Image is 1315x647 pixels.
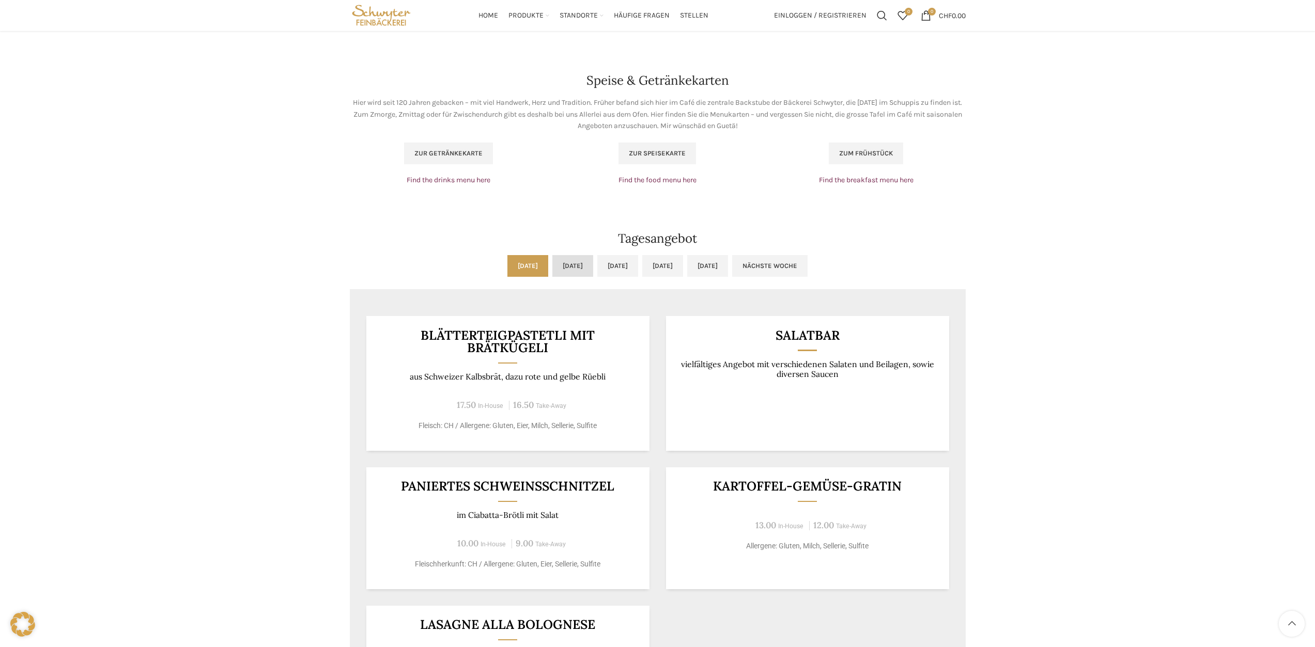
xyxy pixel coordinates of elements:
p: im Ciabatta-Brötli mit Salat [379,510,637,520]
a: Zur Speisekarte [618,143,696,164]
a: Produkte [508,5,549,26]
a: 0 [892,5,913,26]
a: Find the drinks menu here [407,176,490,184]
a: Site logo [350,10,413,19]
a: Suchen [872,5,892,26]
p: aus Schweizer Kalbsbrät, dazu rote und gelbe Rüebli [379,372,637,382]
a: Einloggen / Registrieren [769,5,872,26]
a: Zum Frühstück [829,143,903,164]
a: Nächste Woche [732,255,808,277]
a: Zur Getränkekarte [404,143,493,164]
a: Home [478,5,498,26]
span: In-House [778,523,803,530]
span: 17.50 [457,399,476,411]
a: Häufige Fragen [614,5,670,26]
p: vielfältiges Angebot mit verschiedenen Salaten und Beilagen, sowie diversen Saucen [678,359,936,380]
p: Fleisch: CH / Allergene: Gluten, Eier, Milch, Sellerie, Sulfite [379,420,637,431]
a: [DATE] [552,255,593,277]
a: Find the breakfast menu here [819,176,914,184]
p: Allergene: Gluten, Milch, Sellerie, Sulfite [678,541,936,551]
span: In-House [481,541,506,548]
p: Hier wird seit 120 Jahren gebacken – mit viel Handwerk, Herz und Tradition. Früher befand sich hi... [350,97,966,132]
a: [DATE] [687,255,728,277]
span: Einloggen / Registrieren [774,12,867,19]
span: Produkte [508,11,544,21]
span: 9.00 [516,538,533,549]
span: 0 [928,8,936,15]
a: [DATE] [642,255,683,277]
span: Home [478,11,498,21]
a: Scroll to top button [1279,611,1305,637]
h2: Tagesangebot [350,232,966,245]
span: Take-Away [536,402,566,409]
span: In-House [478,402,503,409]
span: Standorte [560,11,598,21]
span: Take-Away [535,541,566,548]
a: Stellen [680,5,708,26]
h3: Kartoffel-Gemüse-Gratin [678,480,936,493]
bdi: 0.00 [939,11,966,20]
p: Fleischherkunft: CH / Allergene: Gluten, Eier, Sellerie, Sulfite [379,559,637,570]
span: Take-Away [836,523,867,530]
span: Zur Speisekarte [629,149,686,157]
h3: Blätterteigpastetli mit Brätkügeli [379,329,637,354]
span: 16.50 [513,399,534,411]
span: Häufige Fragen [614,11,670,21]
h2: Speise & Getränkekarten [350,74,966,87]
a: Standorte [560,5,604,26]
h3: Lasagne alla Bolognese [379,618,637,631]
h3: Paniertes Schweinsschnitzel [379,480,637,493]
span: Zur Getränkekarte [414,149,483,157]
span: 13.00 [755,519,776,531]
span: Zum Frühstück [839,149,893,157]
h3: Salatbar [678,329,936,342]
span: 10.00 [457,538,478,549]
span: CHF [939,11,952,20]
span: 0 [905,8,912,15]
a: [DATE] [507,255,548,277]
span: Stellen [680,11,708,21]
div: Main navigation [418,5,768,26]
a: Find the food menu here [618,176,697,184]
div: Meine Wunschliste [892,5,913,26]
a: 0 CHF0.00 [916,5,971,26]
span: 12.00 [813,519,834,531]
a: [DATE] [597,255,638,277]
